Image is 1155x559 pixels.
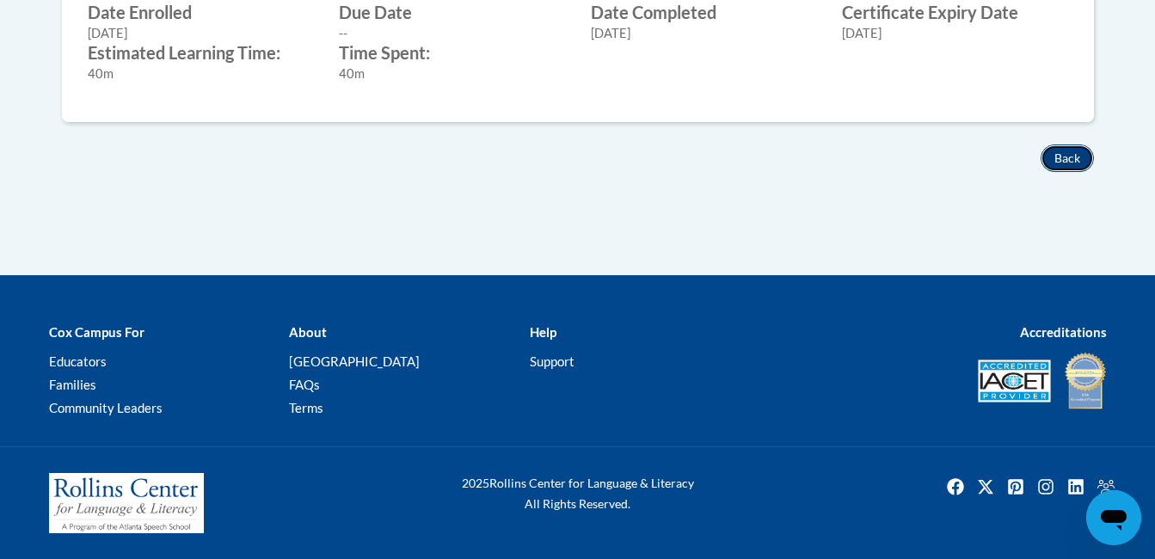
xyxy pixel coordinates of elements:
[88,24,314,43] div: [DATE]
[289,400,323,415] a: Terms
[339,3,565,21] label: Due Date
[1086,490,1141,545] iframe: Button to launch messaging window
[1062,473,1090,501] a: Linkedin
[972,473,999,501] a: Twitter
[339,43,565,62] label: Time Spent:
[49,473,204,533] img: Rollins Center for Language & Literacy - A Program of the Atlanta Speech School
[591,3,817,21] label: Date Completed
[49,400,163,415] a: Community Leaders
[842,3,1068,21] label: Certificate Expiry Date
[289,324,327,340] b: About
[1064,351,1107,411] img: IDA® Accredited
[289,353,420,369] a: [GEOGRAPHIC_DATA]
[1062,473,1090,501] img: LinkedIn icon
[289,377,320,392] a: FAQs
[1032,473,1060,501] a: Instagram
[1020,324,1107,340] b: Accreditations
[88,3,314,21] label: Date Enrolled
[1002,473,1029,501] img: Pinterest icon
[942,473,969,501] a: Facebook
[1092,473,1120,501] a: Facebook Group
[842,24,1068,43] div: [DATE]
[49,377,96,392] a: Families
[530,353,574,369] a: Support
[1041,144,1094,172] button: Back
[530,324,556,340] b: Help
[49,353,107,369] a: Educators
[942,473,969,501] img: Facebook icon
[88,64,314,83] div: 40m
[1032,473,1060,501] img: Instagram icon
[1002,473,1029,501] a: Pinterest
[972,473,999,501] img: Twitter icon
[49,324,144,340] b: Cox Campus For
[339,24,565,43] div: --
[397,473,759,514] div: Rollins Center for Language & Literacy All Rights Reserved.
[462,476,489,490] span: 2025
[339,64,565,83] div: 40m
[978,359,1051,402] img: Accredited IACET® Provider
[88,43,314,62] label: Estimated Learning Time:
[1092,473,1120,501] img: Facebook group icon
[591,24,817,43] div: [DATE]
